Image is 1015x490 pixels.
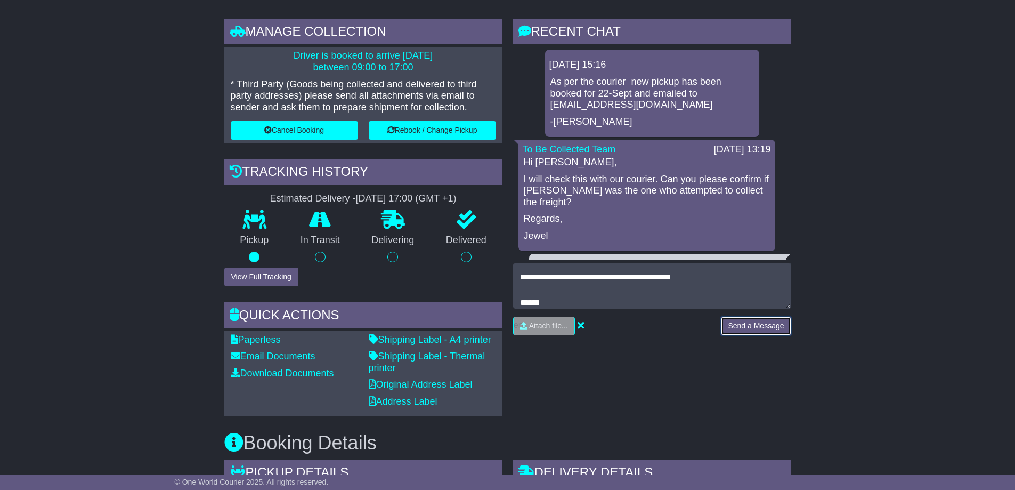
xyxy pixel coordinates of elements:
a: Email Documents [231,351,315,362]
p: Pickup [224,235,285,246]
div: [DATE] 13:06 [725,258,782,270]
p: Delivering [356,235,431,246]
div: RECENT CHAT [513,19,791,47]
a: Paperless [231,334,281,345]
div: Tracking history [224,159,502,188]
p: Delivered [430,235,502,246]
a: Shipping Label - A4 printer [369,334,491,345]
p: Jewel [524,230,770,242]
div: Delivery Details [513,460,791,488]
button: Send a Message [721,317,791,335]
p: * Third Party (Goods being collected and delivered to third party addresses) please send all atta... [231,79,496,114]
h3: Booking Details [224,432,791,454]
div: Quick Actions [224,302,502,331]
span: © One World Courier 2025. All rights reserved. [175,478,329,486]
p: I will check this with our courier. Can you please confirm if [PERSON_NAME] was the one who attem... [524,174,770,208]
div: Pickup Details [224,460,502,488]
button: View Full Tracking [224,268,298,286]
a: Shipping Label - Thermal printer [369,351,485,373]
a: Original Address Label [369,379,473,390]
p: As per the courier new pickup has been booked for 22-Sept and emailed to [EMAIL_ADDRESS][DOMAIN_N... [550,76,754,111]
div: [DATE] 13:19 [714,144,771,156]
div: Manage collection [224,19,502,47]
div: Estimated Delivery - [224,193,502,205]
p: In Transit [285,235,356,246]
a: Download Documents [231,368,334,379]
a: [PERSON_NAME] [533,258,612,269]
p: -[PERSON_NAME] [550,116,754,128]
div: [DATE] 15:16 [549,59,755,71]
a: Address Label [369,396,437,407]
p: Regards, [524,213,770,225]
p: Hi [PERSON_NAME], [524,157,770,168]
p: Driver is booked to arrive [DATE] between 09:00 to 17:00 [231,50,496,73]
div: [DATE] 17:00 (GMT +1) [356,193,457,205]
button: Cancel Booking [231,121,358,140]
a: To Be Collected Team [523,144,616,155]
button: Rebook / Change Pickup [369,121,496,140]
